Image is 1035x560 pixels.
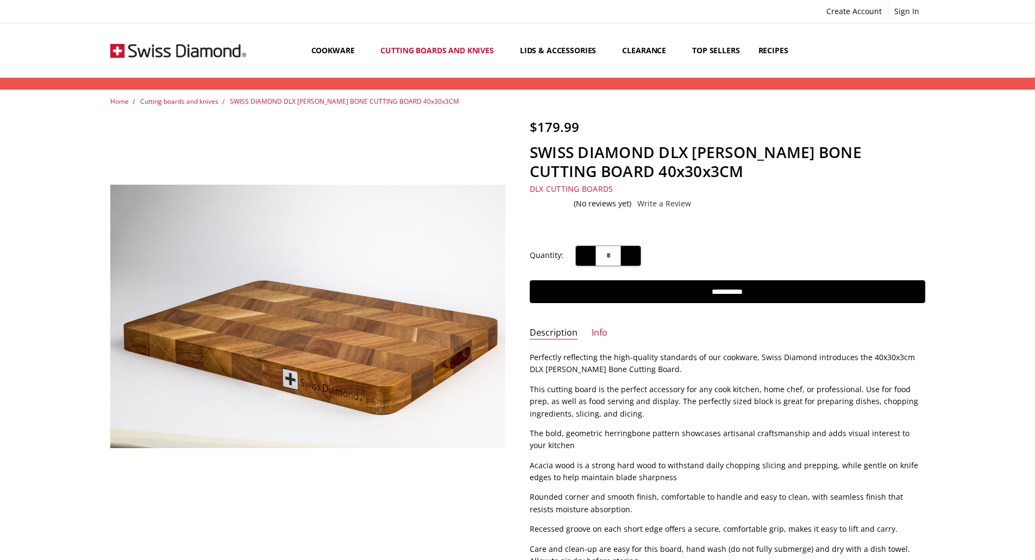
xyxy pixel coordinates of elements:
a: Info [592,327,607,339]
img: SWISS DIAMOND DLX HERRING BONE CUTTING BOARD 40x30x3CM [137,520,138,521]
p: The bold, geometric herringbone pattern showcases artisanal craftsmanship and adds visual interes... [530,427,925,452]
h1: SWISS DIAMOND DLX [PERSON_NAME] BONE CUTTING BOARD 40x30x3CM [530,143,925,181]
a: Sign In [888,4,925,19]
a: Lids & Accessories [511,26,613,74]
img: SWISS DIAMOND DLX HERRING BONE CUTTING BOARD 40x30x3CM [143,520,145,521]
a: Write a Review [637,199,691,208]
p: Perfectly reflecting the high-quality standards of our cookware, Swiss Diamond introduces the 40x... [530,351,925,376]
a: Top Sellers [683,26,749,74]
span: $179.99 [530,118,579,136]
a: DLX Cutting Boards [530,184,613,194]
a: Description [530,327,578,339]
a: Clearance [613,26,683,74]
a: Recipes [749,26,798,74]
label: Quantity: [530,249,563,261]
img: SWISS DIAMOND DLX HERRING BONE CUTTING BOARD 40x30x3CM [134,520,135,521]
img: SWISS DIAMOND DLX HERRING BONE CUTTING BOARD 40x30x3CM [110,185,506,448]
p: Recessed groove on each short edge offers a secure, comfortable grip, makes it easy to lift and c... [530,523,925,535]
p: Rounded corner and smooth finish, comfortable to handle and easy to clean, with seamless finish t... [530,491,925,515]
p: Acacia wood is a strong hard wood to withstand daily chopping slicing and prepping, while gentle ... [530,460,925,484]
a: Cutting boards and knives [371,26,511,74]
a: SWISS DIAMOND DLX HERRING BONE CUTTING BOARD 40x30x3CM [110,119,506,514]
a: Cookware [302,26,372,74]
p: This cutting board is the perfect accessory for any cook kitchen, home chef, or professional. Use... [530,383,925,420]
a: Create Account [820,4,888,19]
span: (No reviews yet) [574,199,631,208]
img: SWISS DIAMOND DLX HERRING BONE CUTTING BOARD 40x30x3CM [147,520,148,521]
a: Cutting boards and knives [140,97,218,106]
img: SWISS DIAMOND DLX HERRING BONE CUTTING BOARD 40x30x3CM [140,520,141,521]
a: Home [110,97,129,106]
a: SWISS DIAMOND DLX [PERSON_NAME] BONE CUTTING BOARD 40x30x3CM [230,97,459,106]
img: Free Shipping On Every Order [110,23,246,78]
